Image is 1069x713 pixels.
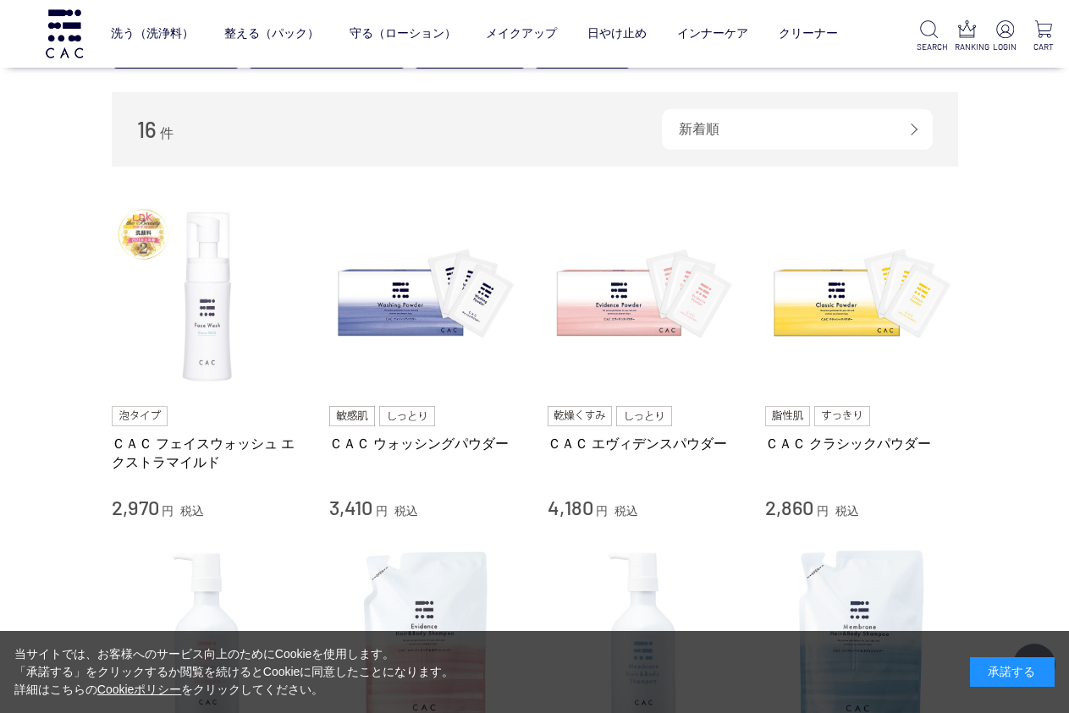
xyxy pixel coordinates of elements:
a: ベース [341,63,377,76]
span: 円 [596,504,608,518]
a: SEARCH [917,20,941,53]
span: 4,180 [548,495,593,519]
span: 2,970 [112,495,159,519]
span: 税込 [835,504,859,518]
a: インナーケア [677,13,748,55]
img: すっきり [814,406,870,426]
a: クリーナー [779,13,838,55]
span: 件 [160,126,174,140]
img: ＣＡＣ エヴィデンスパウダー [548,200,741,393]
a: ＣＡＣ クラシックパウダー [765,435,958,452]
img: ＣＡＣ フェイスウォッシュ エクストラマイルド [112,200,305,393]
span: 税込 [614,504,638,518]
a: 洗う（洗浄料） [111,13,194,55]
span: 2,860 [765,495,813,519]
img: しっとり [379,406,435,426]
p: RANKING [955,41,979,53]
a: ＣＡＣ エヴィデンスパウダー [548,435,741,452]
div: 新着順 [662,109,933,150]
a: RANKING [955,20,979,53]
a: CART [1031,20,1055,53]
a: メイクアップ [486,13,557,55]
p: LOGIN [993,41,1017,53]
p: CART [1031,41,1055,53]
span: 円 [162,504,174,518]
p: SEARCH [917,41,941,53]
img: 敏感肌 [329,406,375,426]
a: 整える（パック） [224,13,319,55]
img: 泡タイプ [112,406,168,426]
a: LOGIN [993,20,1017,53]
span: 税込 [394,504,418,518]
span: 税込 [180,504,204,518]
a: リップ [572,63,608,76]
span: 円 [376,504,388,518]
div: 当サイトでは、お客様へのサービス向上のためにCookieを使用します。 「承諾する」をクリックするか閲覧を続けるとCookieに同意したことになります。 詳細はこちらの をクリックしてください。 [14,645,455,699]
a: Cookieポリシー [97,683,182,696]
span: 3,410 [329,495,372,519]
span: 16 [137,116,157,142]
img: 乾燥くすみ [548,406,613,426]
a: フェイスカラー [460,63,543,76]
a: ＣＡＣ ウォッシングパウダー [329,435,522,452]
div: 承諾する [970,657,1055,687]
a: 日やけ止め [587,13,647,55]
a: アイ [406,63,430,76]
img: ＣＡＣ ウォッシングパウダー [329,200,522,393]
img: logo [43,9,85,58]
span: 円 [817,504,829,518]
a: ＣＡＣ フェイスウォッシュ エクストラマイルド [112,435,305,471]
a: 守る（ローション） [350,13,456,55]
img: ＣＡＣ クラシックパウダー [765,200,958,393]
img: 脂性肌 [765,406,810,426]
img: しっとり [616,406,672,426]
